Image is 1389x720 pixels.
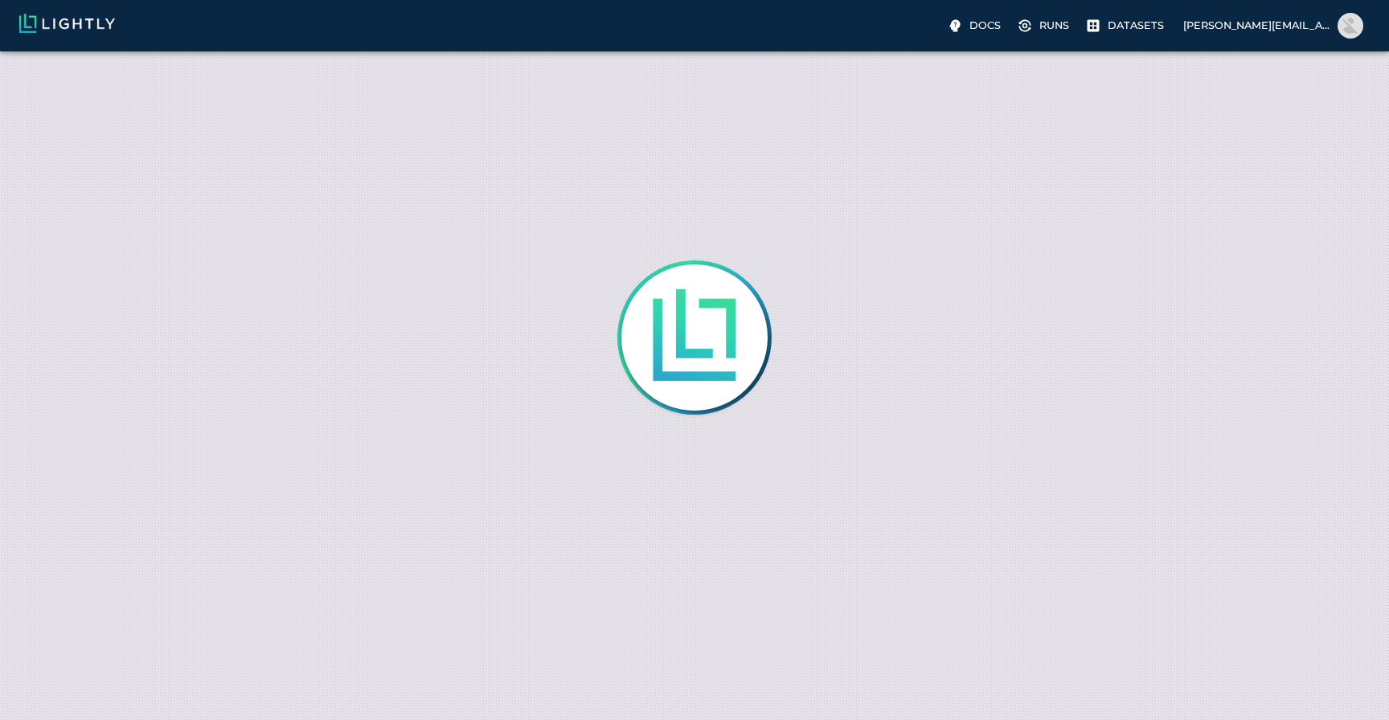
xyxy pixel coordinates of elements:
[969,18,1001,33] p: Docs
[1039,18,1069,33] p: Runs
[1082,13,1170,39] label: Datasets
[1108,18,1164,33] p: Datasets
[19,14,115,33] img: Lightly
[944,13,1007,39] label: Docs
[1338,13,1363,39] img: Elliott Imhoff
[1177,8,1370,43] label: [PERSON_NAME][EMAIL_ADDRESS][PERSON_NAME][DOMAIN_NAME]Elliott Imhoff
[1014,13,1076,39] label: Runs
[639,282,750,393] img: Lightly is loading
[1183,18,1331,33] p: [PERSON_NAME][EMAIL_ADDRESS][PERSON_NAME][DOMAIN_NAME]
